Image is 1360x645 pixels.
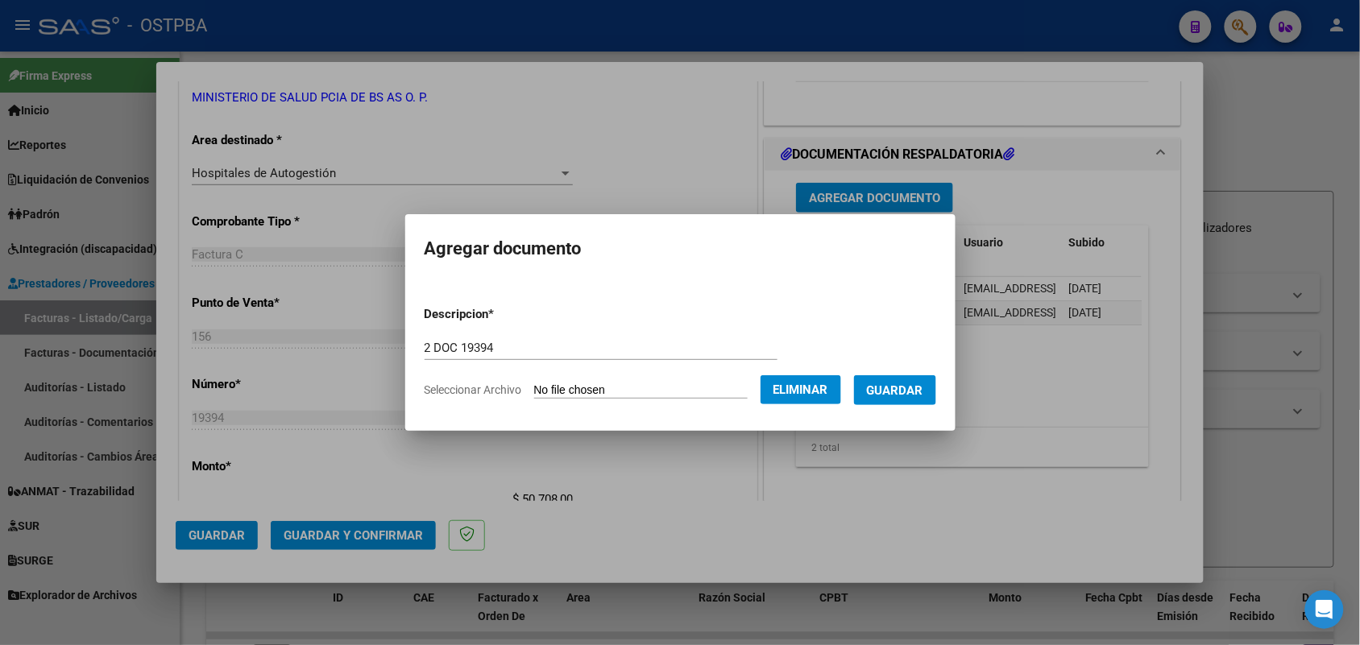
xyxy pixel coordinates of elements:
button: Guardar [854,375,936,405]
span: Guardar [867,383,923,398]
h2: Agregar documento [425,234,936,264]
span: Eliminar [773,382,828,397]
span: Seleccionar Archivo [425,383,522,396]
button: Eliminar [761,375,841,404]
p: Descripcion [425,305,578,324]
div: Open Intercom Messenger [1305,590,1344,629]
